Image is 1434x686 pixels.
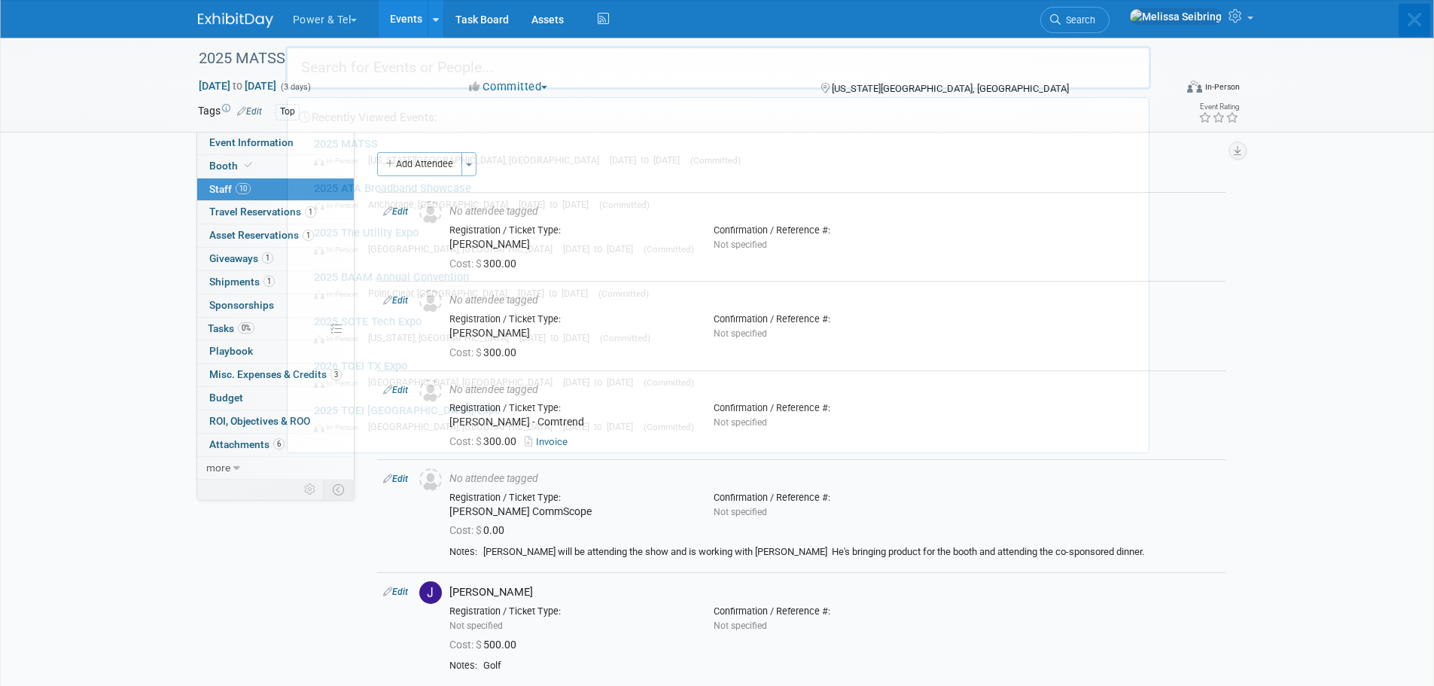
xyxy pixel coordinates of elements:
a: 2025 MATSS In-Person [US_STATE][GEOGRAPHIC_DATA], [GEOGRAPHIC_DATA] [DATE] to [DATE] (Committed) [306,130,1141,174]
a: 2025 ATA Broadband Showcase In-Person Anchorage, [GEOGRAPHIC_DATA] [DATE] to [DATE] (Committed) [306,175,1141,218]
input: Search for Events or People... [285,46,1151,90]
span: In-Person [314,378,365,388]
span: (Committed) [599,200,650,210]
span: [GEOGRAPHIC_DATA], [GEOGRAPHIC_DATA] [368,421,560,432]
a: 2026 TCEI TX Expo In-Person [GEOGRAPHIC_DATA], [GEOGRAPHIC_DATA] [DATE] to [DATE] (Committed) [306,352,1141,396]
a: 2025 TCEI [GEOGRAPHIC_DATA] Expo In-Person [GEOGRAPHIC_DATA], [GEOGRAPHIC_DATA] [DATE] to [DATE] ... [306,397,1141,441]
span: [DATE] to [DATE] [610,154,687,166]
span: (Committed) [644,377,694,388]
span: (Committed) [644,422,694,432]
span: (Committed) [600,333,650,343]
span: [US_STATE], [GEOGRAPHIC_DATA] [368,332,516,343]
a: 2025 SCTE Tech Expo In-Person [US_STATE], [GEOGRAPHIC_DATA] [DATE] to [DATE] (Committed) [306,308,1141,352]
span: In-Person [314,422,365,432]
a: 2025 BAAM Annual Convention In-Person Point Clear, [GEOGRAPHIC_DATA] [DATE] to [DATE] (Committed) [306,264,1141,307]
span: In-Person [314,289,365,299]
span: [US_STATE][GEOGRAPHIC_DATA], [GEOGRAPHIC_DATA] [368,154,607,166]
div: Recently Viewed Events: [295,98,1141,130]
span: [DATE] to [DATE] [563,377,641,388]
span: In-Person [314,245,365,255]
span: (Committed) [690,155,741,166]
span: [DATE] to [DATE] [518,288,595,299]
span: Point Clear, [GEOGRAPHIC_DATA] [368,288,515,299]
span: [DATE] to [DATE] [519,199,596,210]
span: [DATE] to [DATE] [563,243,641,255]
span: [DATE] to [DATE] [563,421,641,432]
span: (Committed) [598,288,649,299]
span: Anchorage, [GEOGRAPHIC_DATA] [368,199,516,210]
span: In-Person [314,156,365,166]
span: In-Person [314,200,365,210]
a: 2025 The Utility Expo In-Person [GEOGRAPHIC_DATA], [GEOGRAPHIC_DATA] [DATE] to [DATE] (Committed) [306,219,1141,263]
span: [GEOGRAPHIC_DATA], [GEOGRAPHIC_DATA] [368,377,560,388]
span: [GEOGRAPHIC_DATA], [GEOGRAPHIC_DATA] [368,243,560,255]
span: (Committed) [644,244,694,255]
span: [DATE] to [DATE] [519,332,597,343]
span: In-Person [314,334,365,343]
